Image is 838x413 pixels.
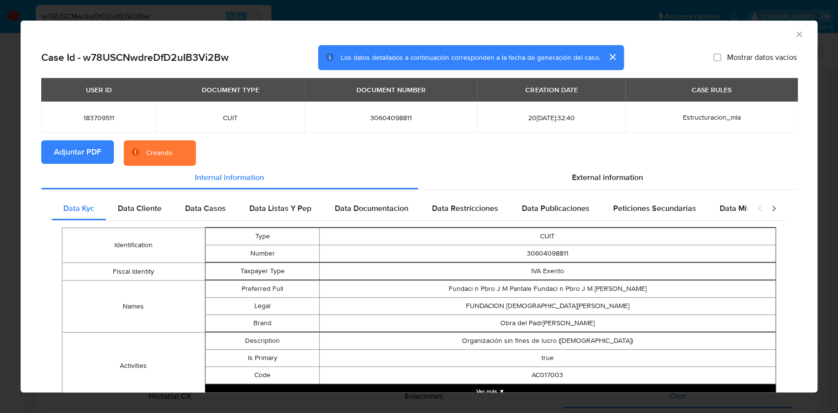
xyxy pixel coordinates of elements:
span: Estructuracion_mla [682,112,740,122]
td: IVA Exento [320,263,776,280]
td: Is Primary [205,350,319,367]
span: 20[DATE]:32:40 [489,113,614,122]
td: Fiscal Identity [62,263,205,281]
span: Data Kyc [63,203,94,214]
span: Mostrar datos vacíos [727,52,797,62]
h2: Case Id - w78USCNwdreDfD2uIB3Vi2Bw [41,51,229,64]
td: Names [62,281,205,333]
span: Data Documentacion [335,203,408,214]
td: Legal [205,298,319,315]
td: Code [205,367,319,384]
td: Activities [62,333,205,399]
td: 30604098811 [320,245,776,262]
td: CUIT [320,228,776,245]
div: CREATION DATE [519,81,583,98]
div: Creando [146,148,172,158]
td: Obra del Padr[PERSON_NAME] [320,315,776,332]
td: AC017003 [320,367,776,384]
td: Brand [205,315,319,332]
span: Data Publicaciones [522,203,590,214]
span: Data Cliente [118,203,162,214]
td: Preferred Full [205,281,319,298]
button: Expand array [205,384,776,399]
span: Internal information [195,172,264,183]
span: Peticiones Secundarias [613,203,696,214]
span: Data Minoridad [720,203,774,214]
td: true [320,350,776,367]
span: Los datos detallados a continuación corresponden a la fecha de generación del caso. [341,52,600,62]
td: Organización sin fines de lucro ([DEMOGRAPHIC_DATA]) [320,333,776,350]
td: Identification [62,228,205,263]
button: Adjuntar PDF [41,140,114,164]
div: USER ID [80,81,118,98]
span: Adjuntar PDF [54,141,101,163]
td: Fundaci n Pbro J M Pantale Fundaci n Pbro J M [PERSON_NAME] [320,281,776,298]
span: Data Listas Y Pep [249,203,311,214]
td: Taxpayer Type [205,263,319,280]
span: 30604098811 [316,113,465,122]
span: CUIT [168,113,293,122]
span: External information [572,172,643,183]
div: Detailed info [41,166,797,189]
td: Description [205,333,319,350]
div: DOCUMENT TYPE [196,81,265,98]
button: Cerrar ventana [794,29,803,38]
span: 183709511 [53,113,144,122]
button: cerrar [600,45,624,69]
div: CASE RULES [686,81,737,98]
div: DOCUMENT NUMBER [351,81,432,98]
td: FUNDACION [DEMOGRAPHIC_DATA][PERSON_NAME] [320,298,776,315]
input: Mostrar datos vacíos [713,53,721,61]
td: Number [205,245,319,262]
div: closure-recommendation-modal [21,21,817,392]
div: Detailed internal info [52,197,747,220]
span: Data Restricciones [432,203,498,214]
span: Data Casos [185,203,226,214]
td: Type [205,228,319,245]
